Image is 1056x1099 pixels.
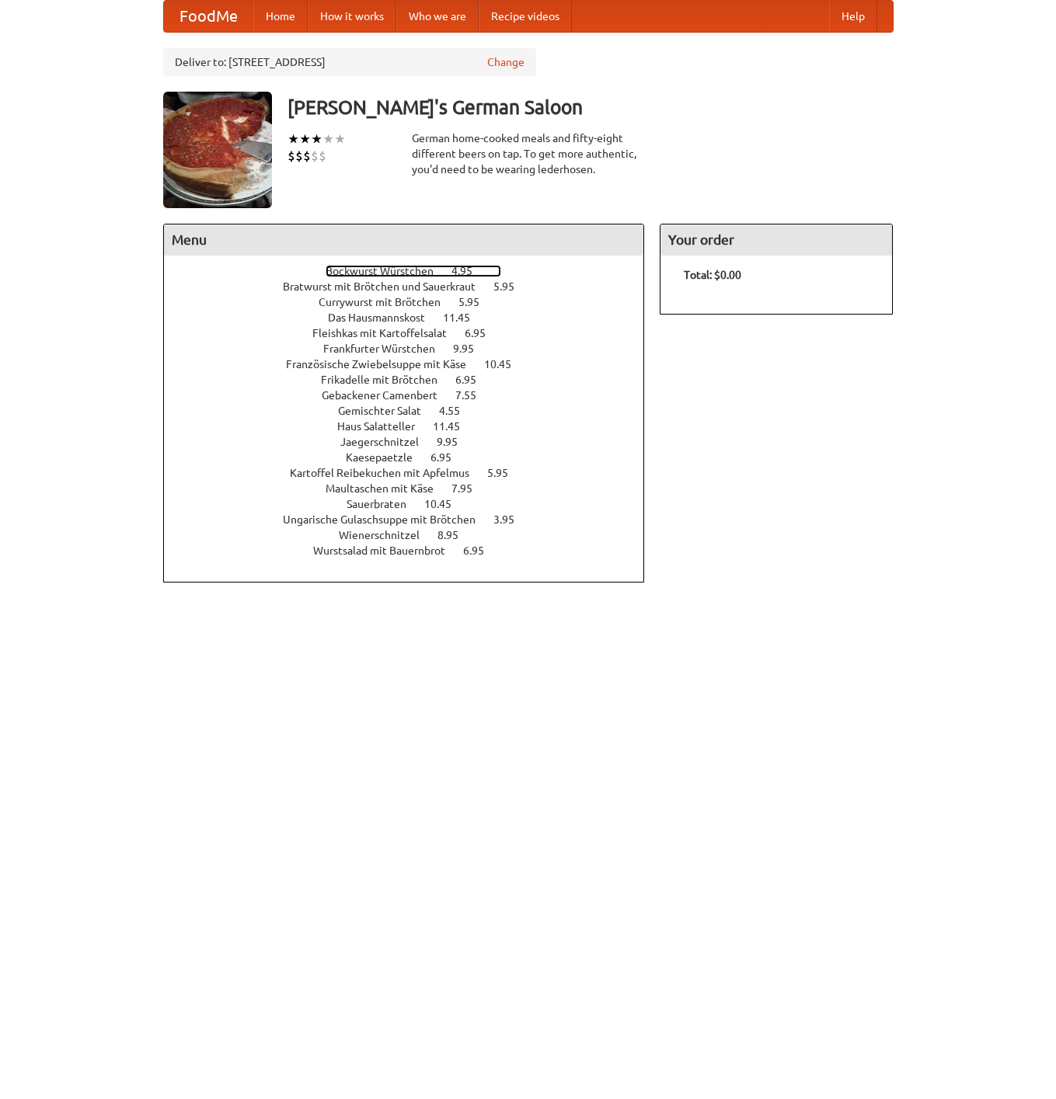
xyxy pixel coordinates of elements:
a: Bockwurst Würstchen 4.95 [326,265,501,277]
a: Wienerschnitzel 8.95 [339,529,487,541]
span: 5.95 [487,467,524,479]
h4: Menu [164,224,644,256]
a: Jaegerschnitzel 9.95 [340,436,486,448]
a: Gemischter Salat 4.55 [338,405,489,417]
b: Total: $0.00 [684,269,741,281]
a: Frankfurter Würstchen 9.95 [323,343,503,355]
a: Haus Salatteller 11.45 [337,420,489,433]
li: ★ [299,130,311,148]
a: Home [253,1,308,32]
h3: [PERSON_NAME]'s German Saloon [288,92,894,123]
li: $ [295,148,303,165]
span: Das Hausmannskost [328,311,441,324]
li: $ [311,148,319,165]
a: Change [487,54,525,70]
span: Bockwurst Würstchen [326,265,449,277]
li: ★ [322,130,334,148]
span: 7.95 [451,482,488,495]
span: 3.95 [493,513,530,526]
span: Frankfurter Würstchen [323,343,451,355]
a: Maultaschen mit Käse 7.95 [326,482,501,495]
span: 5.95 [493,280,530,293]
a: Französische Zwiebelsuppe mit Käse 10.45 [286,358,540,370]
span: 5.95 [458,296,495,308]
a: Kartoffel Reibekuchen mit Apfelmus 5.95 [290,467,537,479]
span: Gemischter Salat [338,405,437,417]
a: Sauerbraten 10.45 [347,498,480,510]
a: Kaesepaetzle 6.95 [346,451,480,464]
span: Wienerschnitzel [339,529,435,541]
a: Frikadelle mit Brötchen 6.95 [321,374,505,386]
span: 4.95 [451,265,488,277]
span: 10.45 [484,358,527,370]
li: $ [303,148,311,165]
a: How it works [308,1,396,32]
span: 6.95 [430,451,467,464]
a: Help [829,1,877,32]
div: German home-cooked meals and fifty-eight different beers on tap. To get more authentic, you'd nee... [412,130,645,177]
span: Jaegerschnitzel [340,436,434,448]
a: Currywurst mit Brötchen 5.95 [319,296,508,308]
h4: Your order [660,224,892,256]
span: 6.95 [455,374,492,386]
li: $ [288,148,295,165]
li: ★ [311,130,322,148]
a: Gebackener Camenbert 7.55 [322,389,505,402]
span: Maultaschen mit Käse [326,482,449,495]
span: Currywurst mit Brötchen [319,296,456,308]
span: Kartoffel Reibekuchen mit Apfelmus [290,467,485,479]
span: Sauerbraten [347,498,422,510]
span: 4.55 [439,405,476,417]
li: ★ [334,130,346,148]
span: Kaesepaetzle [346,451,428,464]
div: Deliver to: [STREET_ADDRESS] [163,48,536,76]
span: 11.45 [443,311,486,324]
span: Gebackener Camenbert [322,389,453,402]
span: Frikadelle mit Brötchen [321,374,453,386]
span: 7.55 [455,389,492,402]
span: 10.45 [424,498,467,510]
span: 6.95 [463,544,500,557]
a: FoodMe [164,1,253,32]
img: angular.jpg [163,92,272,208]
li: ★ [288,130,299,148]
a: Ungarische Gulaschsuppe mit Brötchen 3.95 [283,513,543,526]
a: Bratwurst mit Brötchen und Sauerkraut 5.95 [283,280,543,293]
span: 9.95 [453,343,490,355]
span: 9.95 [437,436,473,448]
span: 6.95 [465,327,501,339]
a: Who we are [396,1,479,32]
span: Ungarische Gulaschsuppe mit Brötchen [283,513,491,526]
span: Fleishkas mit Kartoffelsalat [312,327,462,339]
span: Haus Salatteller [337,420,430,433]
a: Das Hausmannskost 11.45 [328,311,499,324]
span: Wurstsalad mit Bauernbrot [313,544,461,557]
span: Französische Zwiebelsuppe mit Käse [286,358,482,370]
span: Bratwurst mit Brötchen und Sauerkraut [283,280,491,293]
a: Wurstsalad mit Bauernbrot 6.95 [313,544,513,557]
span: 11.45 [433,420,476,433]
li: $ [319,148,326,165]
a: Recipe videos [479,1,572,32]
a: Fleishkas mit Kartoffelsalat 6.95 [312,327,514,339]
span: 8.95 [437,529,474,541]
